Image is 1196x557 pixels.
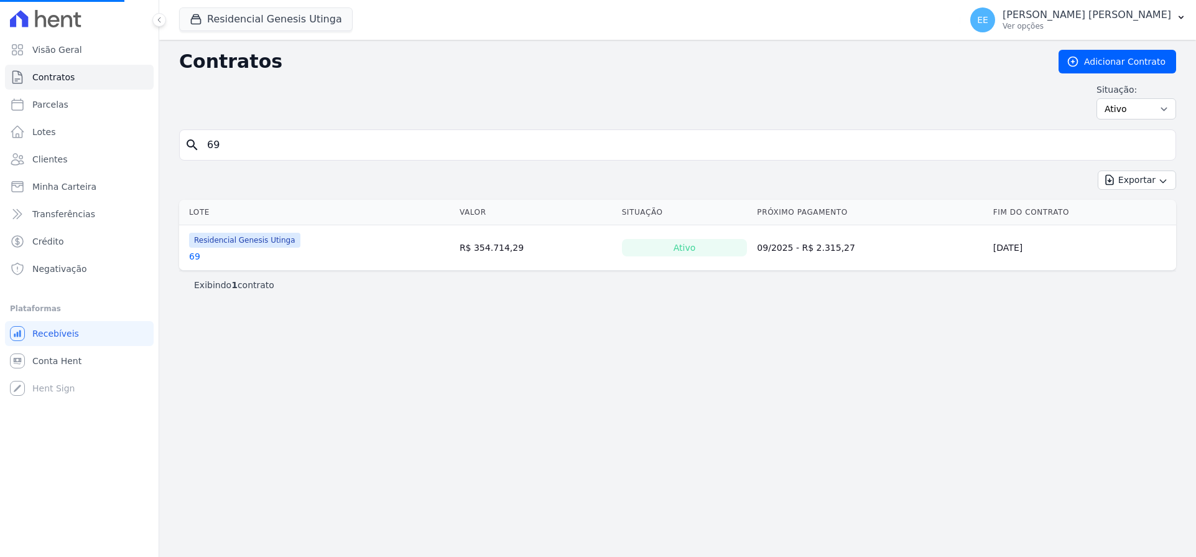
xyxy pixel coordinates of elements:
[455,200,617,225] th: Valor
[455,225,617,271] td: R$ 354.714,29
[1096,83,1176,96] label: Situação:
[1098,171,1176,190] button: Exportar
[32,153,67,166] span: Clientes
[185,138,200,152] i: search
[5,229,154,254] a: Crédito
[5,202,154,227] a: Transferências
[32,180,96,193] span: Minha Carteira
[32,126,56,138] span: Lotes
[757,243,855,253] a: 09/2025 - R$ 2.315,27
[189,250,200,263] a: 69
[617,200,753,225] th: Situação
[960,2,1196,37] button: EE [PERSON_NAME] [PERSON_NAME] Ver opções
[1003,9,1171,21] p: [PERSON_NAME] [PERSON_NAME]
[5,92,154,117] a: Parcelas
[5,321,154,346] a: Recebíveis
[194,279,274,291] p: Exibindo contrato
[5,256,154,281] a: Negativação
[622,239,748,256] div: Ativo
[988,225,1176,271] td: [DATE]
[32,355,81,367] span: Conta Hent
[32,263,87,275] span: Negativação
[32,44,82,56] span: Visão Geral
[5,119,154,144] a: Lotes
[32,235,64,248] span: Crédito
[32,98,68,111] span: Parcelas
[988,200,1176,225] th: Fim do Contrato
[1003,21,1171,31] p: Ver opções
[231,280,238,290] b: 1
[10,301,149,316] div: Plataformas
[179,200,455,225] th: Lote
[32,208,95,220] span: Transferências
[200,133,1171,157] input: Buscar por nome do lote
[179,50,1039,73] h2: Contratos
[752,200,988,225] th: Próximo Pagamento
[189,233,300,248] span: Residencial Genesis Utinga
[5,147,154,172] a: Clientes
[5,174,154,199] a: Minha Carteira
[5,37,154,62] a: Visão Geral
[5,349,154,373] a: Conta Hent
[32,71,75,83] span: Contratos
[32,327,79,340] span: Recebíveis
[977,16,988,24] span: EE
[179,7,353,31] button: Residencial Genesis Utinga
[1059,50,1176,73] a: Adicionar Contrato
[5,65,154,90] a: Contratos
